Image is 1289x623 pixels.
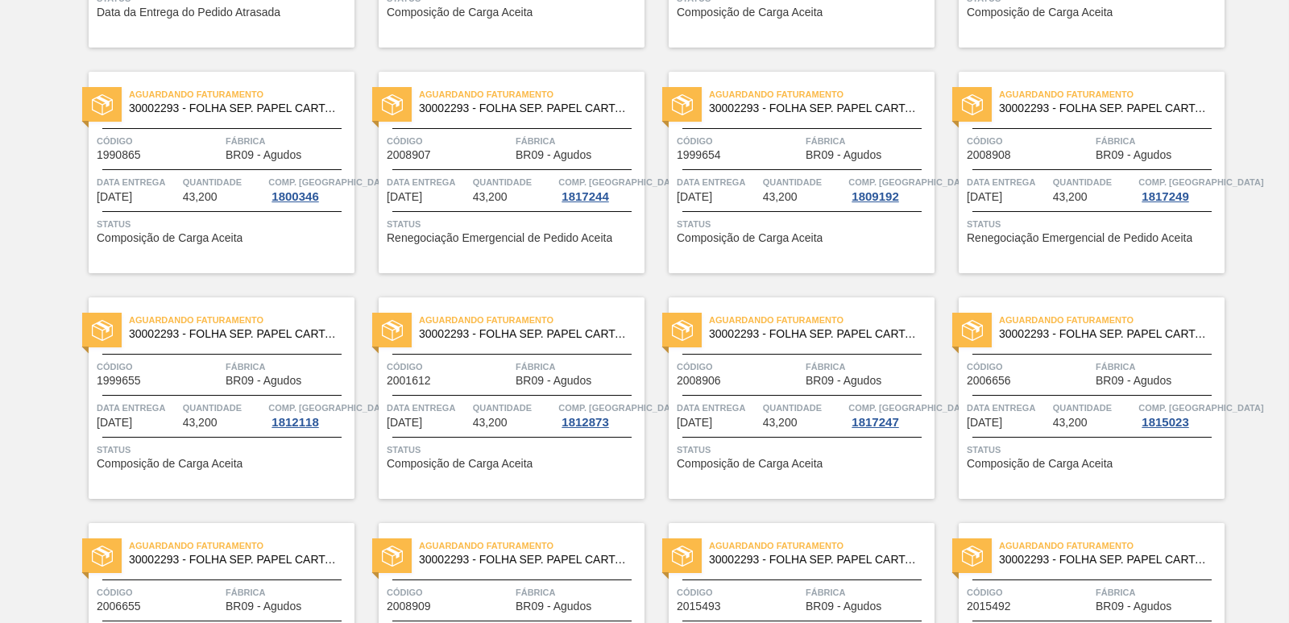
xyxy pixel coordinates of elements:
span: Data da Entrega do Pedido Atrasada [97,6,280,19]
span: Renegociação Emergencial de Pedido Aceita [967,232,1192,244]
span: 01/09/2025 [97,191,132,203]
span: Data entrega [387,400,469,416]
span: BR09 - Agudos [806,600,881,613]
span: Data entrega [677,174,759,190]
span: Fábrica [1096,133,1221,149]
span: Aguardando Faturamento [709,538,935,554]
span: Código [387,584,512,600]
span: Aguardando Faturamento [419,538,644,554]
span: 11/09/2025 [967,191,1002,203]
span: 2006655 [97,600,141,613]
span: Comp. Carga [848,174,973,190]
span: Composição de Carga Aceita [967,458,1113,470]
span: Status [97,216,350,232]
img: status [672,546,693,567]
span: 43,200 [1053,191,1088,203]
span: Comp. Carga [268,400,393,416]
div: 1812118 [268,416,321,429]
span: Aguardando Faturamento [999,538,1225,554]
span: Código [97,133,222,149]
span: BR09 - Agudos [806,375,881,387]
span: Composição de Carga Aceita [677,232,823,244]
span: Código [387,359,512,375]
span: Quantidade [473,400,555,416]
a: statusAguardando Faturamento30002293 - FOLHA SEP. PAPEL CARTAO 1200x1000M 350gCódigo2008906Fábric... [644,297,935,499]
span: 30002293 - FOLHA SEP. PAPEL CARTAO 1200x1000M 350g [419,102,632,114]
img: status [92,546,113,567]
span: 30002293 - FOLHA SEP. PAPEL CARTAO 1200x1000M 350g [709,554,922,566]
span: BR09 - Agudos [1096,600,1171,613]
span: Aguardando Faturamento [709,86,935,102]
span: 30002293 - FOLHA SEP. PAPEL CARTAO 1200x1000M 350g [999,554,1212,566]
img: status [382,546,403,567]
span: Código [677,133,802,149]
span: Comp. Carga [558,174,683,190]
img: status [672,94,693,115]
span: Status [677,216,930,232]
span: Código [677,359,802,375]
span: Fábrica [516,584,640,600]
span: Composição de Carga Aceita [97,458,242,470]
span: BR09 - Agudos [226,375,301,387]
span: Status [387,216,640,232]
span: BR09 - Agudos [1096,375,1171,387]
div: 1817249 [1138,190,1192,203]
span: Status [677,442,930,458]
a: statusAguardando Faturamento30002293 - FOLHA SEP. PAPEL CARTAO 1200x1000M 350gCódigo2008908Fábric... [935,72,1225,273]
span: 11/09/2025 [677,191,712,203]
span: Composição de Carga Aceita [387,6,533,19]
span: Aguardando Faturamento [999,312,1225,328]
a: Comp. [GEOGRAPHIC_DATA]1815023 [1138,400,1221,429]
a: statusAguardando Faturamento30002293 - FOLHA SEP. PAPEL CARTAO 1200x1000M 350gCódigo2001612Fábric... [354,297,644,499]
span: 2006656 [967,375,1011,387]
a: statusAguardando Faturamento30002293 - FOLHA SEP. PAPEL CARTAO 1200x1000M 350gCódigo1990865Fábric... [64,72,354,273]
a: Comp. [GEOGRAPHIC_DATA]1817249 [1138,174,1221,203]
span: BR09 - Agudos [516,375,591,387]
span: 30002293 - FOLHA SEP. PAPEL CARTAO 1200x1000M 350g [999,102,1212,114]
span: Aguardando Faturamento [999,86,1225,102]
span: Código [97,359,222,375]
span: 30002293 - FOLHA SEP. PAPEL CARTAO 1200x1000M 350g [129,328,342,340]
span: 43,200 [473,191,508,203]
span: 30002293 - FOLHA SEP. PAPEL CARTAO 1200x1000M 350g [419,554,632,566]
span: 27/09/2025 [967,417,1002,429]
span: Aguardando Faturamento [129,86,354,102]
span: Comp. Carga [558,400,683,416]
span: 2008906 [677,375,721,387]
span: Composição de Carga Aceita [677,458,823,470]
span: 2008907 [387,149,431,161]
span: Data entrega [967,400,1049,416]
a: statusAguardando Faturamento30002293 - FOLHA SEP. PAPEL CARTAO 1200x1000M 350gCódigo1999655Fábric... [64,297,354,499]
img: status [672,320,693,341]
span: Status [967,216,1221,232]
span: Código [677,584,802,600]
span: 2008908 [967,149,1011,161]
span: 2015493 [677,600,721,613]
span: Código [387,133,512,149]
span: Data entrega [97,174,179,190]
span: Status [967,442,1221,458]
span: Aguardando Faturamento [129,312,354,328]
img: status [382,320,403,341]
span: Data entrega [97,400,179,416]
span: 05/09/2025 [387,191,422,203]
span: Comp. Carga [1138,174,1263,190]
span: 2008909 [387,600,431,613]
div: 1817244 [558,190,611,203]
span: 43,200 [1053,417,1088,429]
span: BR09 - Agudos [516,600,591,613]
span: 30002293 - FOLHA SEP. PAPEL CARTAO 1200x1000M 350g [419,328,632,340]
span: Composição de Carga Aceita [967,6,1113,19]
span: 43,200 [183,417,218,429]
span: Fábrica [226,359,350,375]
img: status [962,320,983,341]
div: 1800346 [268,190,321,203]
span: Fábrica [516,359,640,375]
span: 30002293 - FOLHA SEP. PAPEL CARTAO 1200x1000M 350g [709,328,922,340]
img: status [92,94,113,115]
span: 1999654 [677,149,721,161]
div: 1817247 [848,416,901,429]
span: BR09 - Agudos [516,149,591,161]
div: 1815023 [1138,416,1192,429]
span: Composição de Carga Aceita [97,232,242,244]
